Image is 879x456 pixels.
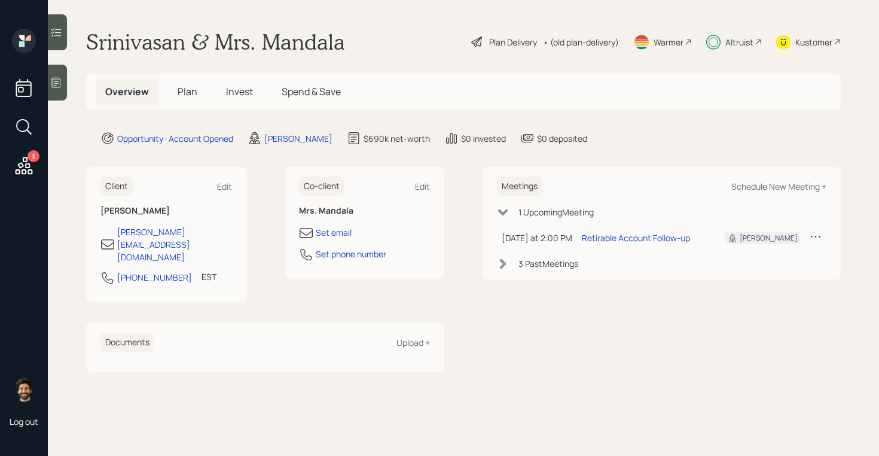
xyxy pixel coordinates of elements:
h6: Co-client [299,177,344,196]
div: Edit [415,181,430,192]
div: [PHONE_NUMBER] [117,271,192,284]
div: Log out [10,416,38,427]
div: 3 [28,150,39,162]
span: Plan [178,85,197,98]
div: $690k net-worth [364,132,430,145]
div: [PERSON_NAME] [740,233,798,244]
div: • (old plan-delivery) [543,36,619,48]
div: Kustomer [795,36,832,48]
div: Retirable Account Follow-up [582,232,690,244]
div: Schedule New Meeting + [731,181,826,192]
h6: [PERSON_NAME] [100,206,232,216]
div: 3 Past Meeting s [518,257,578,270]
h6: Client [100,177,133,196]
h6: Meetings [497,177,542,196]
div: $0 invested [461,132,506,145]
div: Edit [217,181,232,192]
span: Invest [226,85,253,98]
div: 1 Upcoming Meeting [518,206,594,218]
div: Set email [316,226,352,239]
h6: Documents [100,333,154,352]
span: Spend & Save [282,85,341,98]
div: [PERSON_NAME] [264,132,332,145]
div: $0 deposited [537,132,587,145]
div: EST [202,270,216,283]
div: Set phone number [316,248,386,260]
div: [DATE] at 2:00 PM [502,232,572,244]
span: Overview [105,85,149,98]
div: Opportunity · Account Opened [117,132,233,145]
h1: Srinivasan & Mrs. Mandala [86,29,345,55]
div: Upload + [396,337,430,348]
div: Plan Delivery [489,36,537,48]
div: Altruist [725,36,753,48]
div: Warmer [654,36,683,48]
h6: Mrs. Mandala [299,206,431,216]
div: [PERSON_NAME][EMAIL_ADDRESS][DOMAIN_NAME] [117,226,232,263]
img: eric-schwartz-headshot.png [12,378,36,402]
